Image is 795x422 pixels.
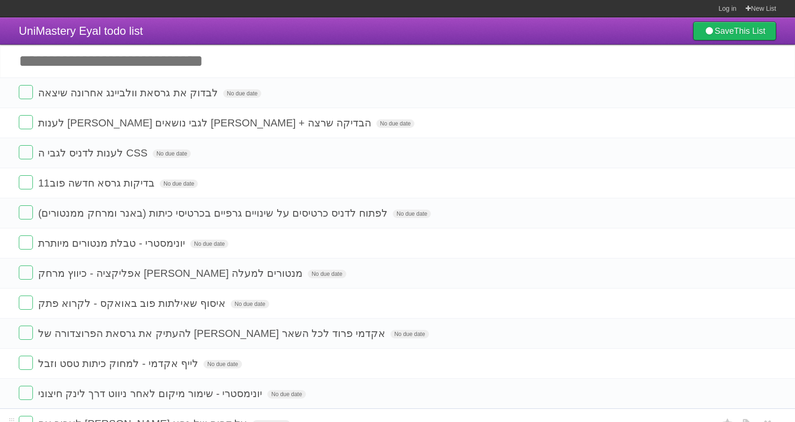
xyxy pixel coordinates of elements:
[153,149,191,158] span: No due date
[308,270,346,278] span: No due date
[19,175,33,189] label: Done
[38,358,201,369] span: לייף אקדמי - למחוק כיתות טסט וזבל
[734,26,765,36] b: This List
[38,388,265,399] span: יונימסטרי - שימור מיקום לאחר ניווט דרך לינק חיצוני
[19,386,33,400] label: Done
[19,205,33,219] label: Done
[267,390,305,399] span: No due date
[19,296,33,310] label: Done
[19,266,33,280] label: Done
[19,145,33,159] label: Done
[19,24,143,37] span: UniMastery Eyal todo list
[19,85,33,99] label: Done
[38,207,390,219] span: לפתוח לדניס כרטיסים על שינויים גרפיים בכרטיסי כיתות (באנר ומרחק ממנטורים)
[38,177,157,189] span: בדיקות גרסא חדשה פוב11
[203,360,242,368] span: No due date
[38,87,220,99] span: לבדוק את גרסאת וולביינג אחרונה שיצאה
[19,115,33,129] label: Done
[231,300,269,308] span: No due date
[223,89,261,98] span: No due date
[19,235,33,250] label: Done
[38,147,150,159] span: לענות לדניס לגבי ה CSS
[38,237,187,249] span: יונימסטרי - טבלת מנטורים מיותרת
[38,328,388,339] span: להעתיק את גרסאת הפרוצדורה של [PERSON_NAME] אקדמי פרוד לכל השאר
[38,267,305,279] span: אפליקציה - כיווץ מרחק [PERSON_NAME] מנטורים למעלה
[38,117,374,129] span: לענות [PERSON_NAME] לגבי נושאים [PERSON_NAME] + הבדיקה שרצה
[19,356,33,370] label: Done
[38,297,228,309] span: איסוף שאילתות פוב באואקס - לקרוא פתק
[693,22,776,40] a: SaveThis List
[19,326,33,340] label: Done
[190,240,228,248] span: No due date
[376,119,414,128] span: No due date
[390,330,429,338] span: No due date
[393,210,431,218] span: No due date
[160,180,198,188] span: No due date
